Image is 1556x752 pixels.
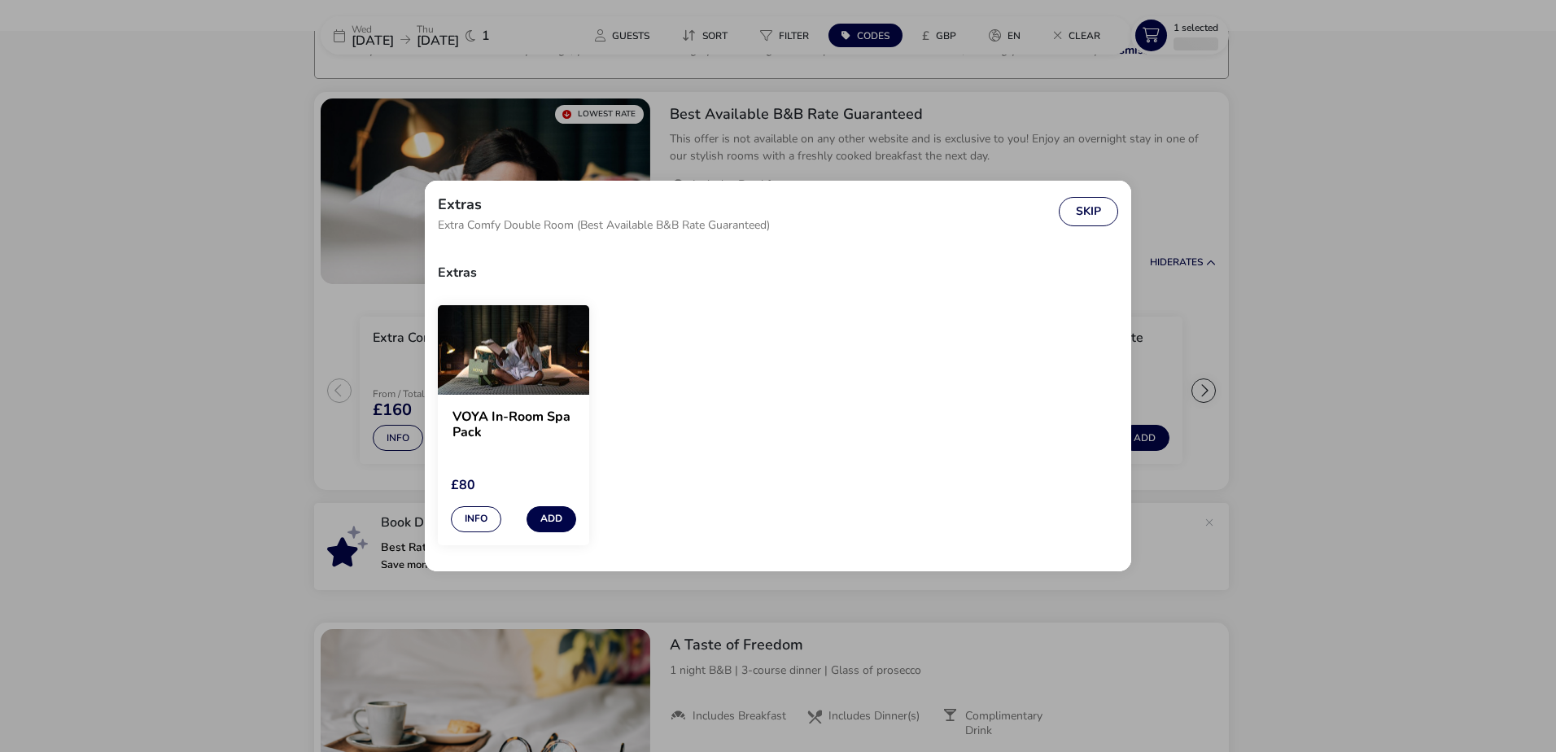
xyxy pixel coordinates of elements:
button: Skip [1059,197,1118,226]
div: extras selection modal [425,181,1131,571]
h2: VOYA In-Room Spa Pack [452,409,575,440]
button: Info [451,506,501,532]
span: £80 [451,476,475,494]
button: Add [527,506,576,532]
span: Extra Comfy Double Room (Best Available B&B Rate Guaranteed) [438,220,770,231]
h2: Extras [438,197,482,212]
h3: Extras [438,253,1118,292]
